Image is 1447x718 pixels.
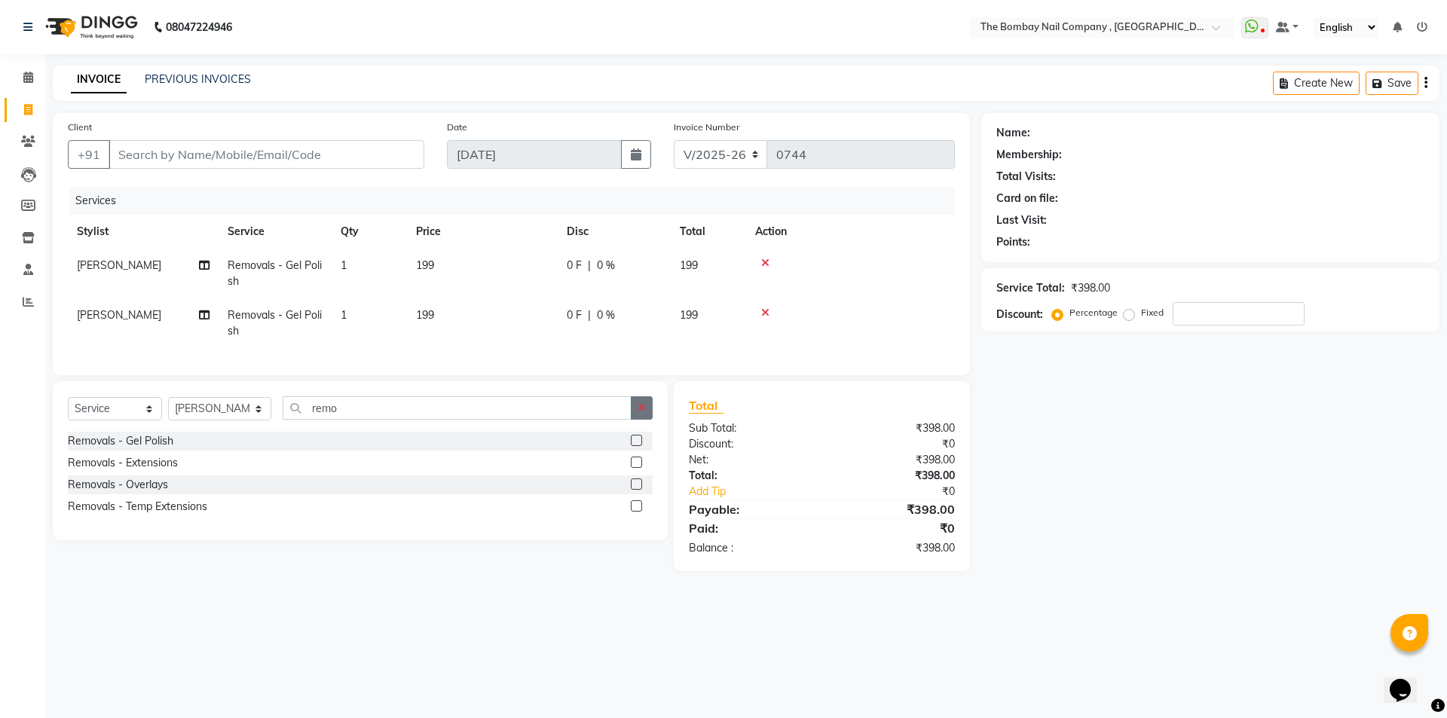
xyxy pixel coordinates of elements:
[567,258,582,273] span: 0 F
[416,258,434,272] span: 199
[1273,72,1360,95] button: Create New
[996,147,1062,163] div: Membership:
[678,436,821,452] div: Discount:
[71,66,127,93] a: INVOICE
[689,398,723,414] span: Total
[996,191,1058,206] div: Card on file:
[996,169,1056,185] div: Total Visits:
[109,140,424,169] input: Search by Name/Mobile/Email/Code
[678,519,821,537] div: Paid:
[68,140,110,169] button: +91
[68,499,207,515] div: Removals - Temp Extensions
[1071,280,1110,296] div: ₹398.00
[1366,72,1418,95] button: Save
[996,125,1030,141] div: Name:
[341,258,347,272] span: 1
[680,308,698,322] span: 199
[678,452,821,468] div: Net:
[678,420,821,436] div: Sub Total:
[746,215,955,249] th: Action
[846,484,965,500] div: ₹0
[145,72,251,86] a: PREVIOUS INVOICES
[821,500,965,518] div: ₹398.00
[678,500,821,518] div: Payable:
[341,308,347,322] span: 1
[597,258,615,273] span: 0 %
[821,468,965,484] div: ₹398.00
[332,215,407,249] th: Qty
[416,308,434,322] span: 199
[588,307,591,323] span: |
[671,215,746,249] th: Total
[680,258,698,272] span: 199
[821,436,965,452] div: ₹0
[821,540,965,556] div: ₹398.00
[996,212,1047,228] div: Last Visit:
[407,215,558,249] th: Price
[678,468,821,484] div: Total:
[674,121,739,134] label: Invoice Number
[558,215,671,249] th: Disc
[597,307,615,323] span: 0 %
[68,477,168,493] div: Removals - Overlays
[996,280,1065,296] div: Service Total:
[996,307,1043,322] div: Discount:
[1384,658,1432,703] iframe: chat widget
[821,420,965,436] div: ₹398.00
[447,121,467,134] label: Date
[996,234,1030,250] div: Points:
[1141,306,1164,319] label: Fixed
[567,307,582,323] span: 0 F
[68,215,219,249] th: Stylist
[283,396,632,420] input: Search or Scan
[166,6,232,48] b: 08047224946
[821,452,965,468] div: ₹398.00
[228,258,322,288] span: Removals - Gel Polish
[219,215,332,249] th: Service
[678,484,846,500] a: Add Tip
[678,540,821,556] div: Balance :
[68,455,178,471] div: Removals - Extensions
[77,258,161,272] span: [PERSON_NAME]
[1069,306,1118,319] label: Percentage
[77,308,161,322] span: [PERSON_NAME]
[821,519,965,537] div: ₹0
[38,6,142,48] img: logo
[69,187,966,215] div: Services
[228,308,322,338] span: Removals - Gel Polish
[68,433,173,449] div: Removals - Gel Polish
[588,258,591,273] span: |
[68,121,92,134] label: Client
